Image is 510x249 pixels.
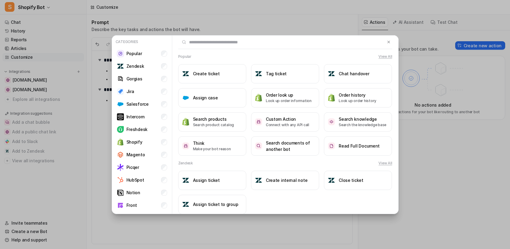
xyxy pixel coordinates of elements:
[178,64,246,83] button: Create ticketCreate ticket
[126,126,148,132] p: Freshdesk
[182,177,189,184] img: Assign ticket
[178,54,191,59] h2: Popular
[255,142,262,149] img: Search documents of another bot
[324,64,392,83] button: Chat handoverChat handover
[266,177,307,183] h3: Create internal note
[255,94,262,102] img: Order look up
[126,50,142,57] p: Popular
[126,177,144,183] p: HubSpot
[339,122,386,128] p: Search the knowledge base
[193,146,231,152] p: Make your bot reason
[328,142,335,149] img: Read Full Document
[126,114,145,120] p: Intercom
[339,98,376,104] p: Look up order history
[193,95,218,101] h3: Assign case
[193,116,234,122] h3: Search products
[378,54,392,59] button: View All
[178,112,246,132] button: Search productsSearch productsSearch product catalog
[251,88,319,107] button: Order look upOrder look upLook up order information
[266,92,312,98] h3: Order look up
[328,177,335,184] img: Close ticket
[255,177,262,184] img: Create internal note
[339,177,363,183] h3: Close ticket
[378,160,392,166] button: View All
[178,195,246,214] button: Assign ticket to groupAssign ticket to group
[182,70,189,77] img: Create ticket
[126,88,134,95] p: Jira
[182,201,189,208] img: Assign ticket to group
[126,164,139,170] p: Picqer
[193,140,231,146] h3: Think
[324,171,392,190] button: Close ticketClose ticket
[328,94,335,102] img: Order history
[324,136,392,156] button: Read Full DocumentRead Full Document
[266,70,287,77] h3: Tag ticket
[193,201,238,207] h3: Assign ticket to group
[126,63,144,69] p: Zendesk
[339,116,386,122] h3: Search knowledge
[193,70,220,77] h3: Create ticket
[178,136,246,156] button: ThinkThinkMake your bot reason
[339,143,380,149] h3: Read Full Document
[255,118,262,125] img: Custom Action
[251,64,319,83] button: Tag ticketTag ticket
[126,189,140,196] p: Notion
[126,151,145,158] p: Magento
[182,142,189,149] img: Think
[328,118,335,125] img: Search knowledge
[193,177,220,183] h3: Assign ticket
[324,112,392,132] button: Search knowledgeSearch knowledgeSearch the knowledge base
[126,101,149,107] p: Salesforce
[178,88,246,107] button: Assign caseAssign case
[339,70,369,77] h3: Chat handover
[178,171,246,190] button: Assign ticketAssign ticket
[251,136,319,156] button: Search documents of another botSearch documents of another bot
[328,70,335,77] img: Chat handover
[193,122,234,128] p: Search product catalog
[126,202,137,208] p: Front
[251,171,319,190] button: Create internal noteCreate internal note
[182,118,189,126] img: Search products
[324,88,392,107] button: Order historyOrder historyLook up order history
[251,112,319,132] button: Custom ActionCustom ActionConnect with any API call
[255,70,262,77] img: Tag ticket
[266,116,309,122] h3: Custom Action
[178,160,193,166] h2: Zendesk
[114,38,169,46] p: Categories
[126,76,142,82] p: Gorgias
[266,98,312,104] p: Look up order information
[126,139,142,145] p: Shopify
[266,122,309,128] p: Connect with any API call
[266,140,315,152] h3: Search documents of another bot
[182,94,189,101] img: Assign case
[339,92,376,98] h3: Order history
